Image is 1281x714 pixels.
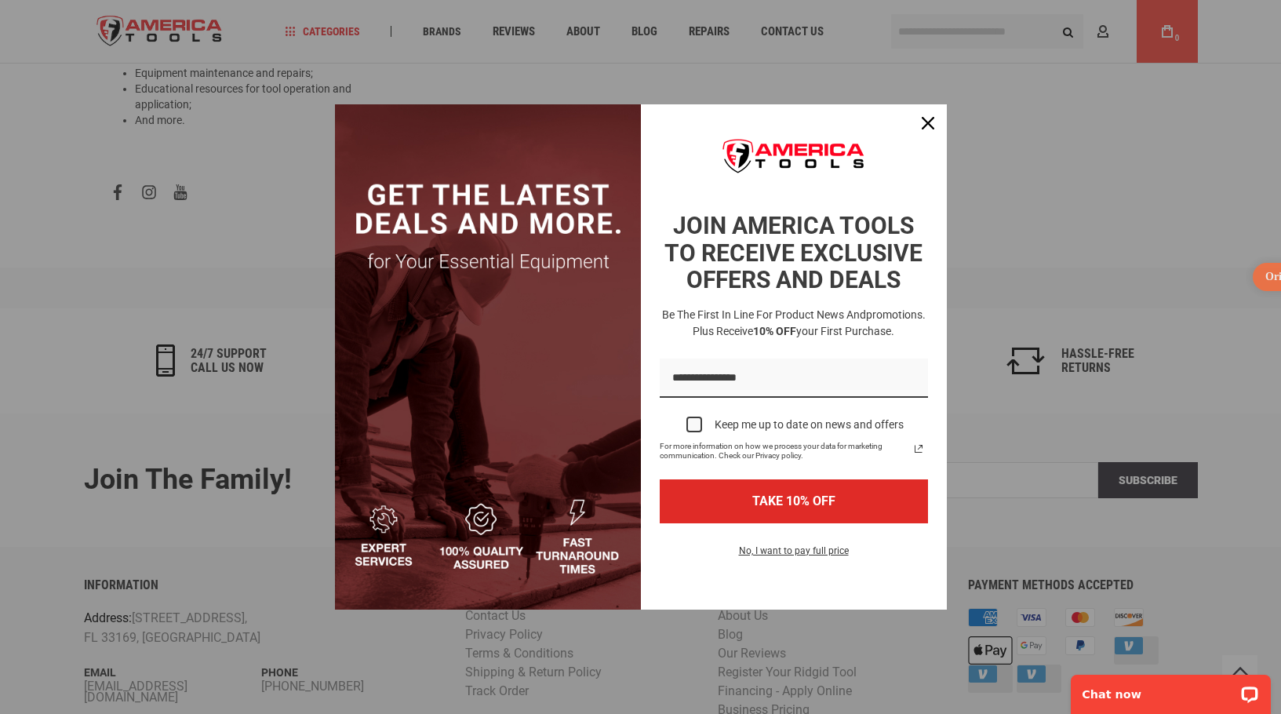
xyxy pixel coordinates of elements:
[660,442,909,461] span: For more information on how we process your data for marketing communication. Check our Privacy p...
[660,479,928,523] button: TAKE 10% OFF
[657,307,931,340] h3: Be the first in line for product news and
[909,439,928,458] svg: link icon
[753,325,796,337] strong: 10% OFF
[726,542,861,569] button: No, I want to pay full price
[1061,665,1281,714] iframe: LiveChat chat widget
[922,117,934,129] svg: close icon
[715,418,904,432] div: Keep me up to date on news and offers
[664,212,923,293] strong: JOIN AMERICA TOOLS TO RECEIVE EXCLUSIVE OFFERS AND DEALS
[909,439,928,458] a: Read our Privacy Policy
[909,104,947,142] button: Close
[660,359,928,399] input: Email field
[693,308,926,337] span: promotions. Plus receive your first purchase.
